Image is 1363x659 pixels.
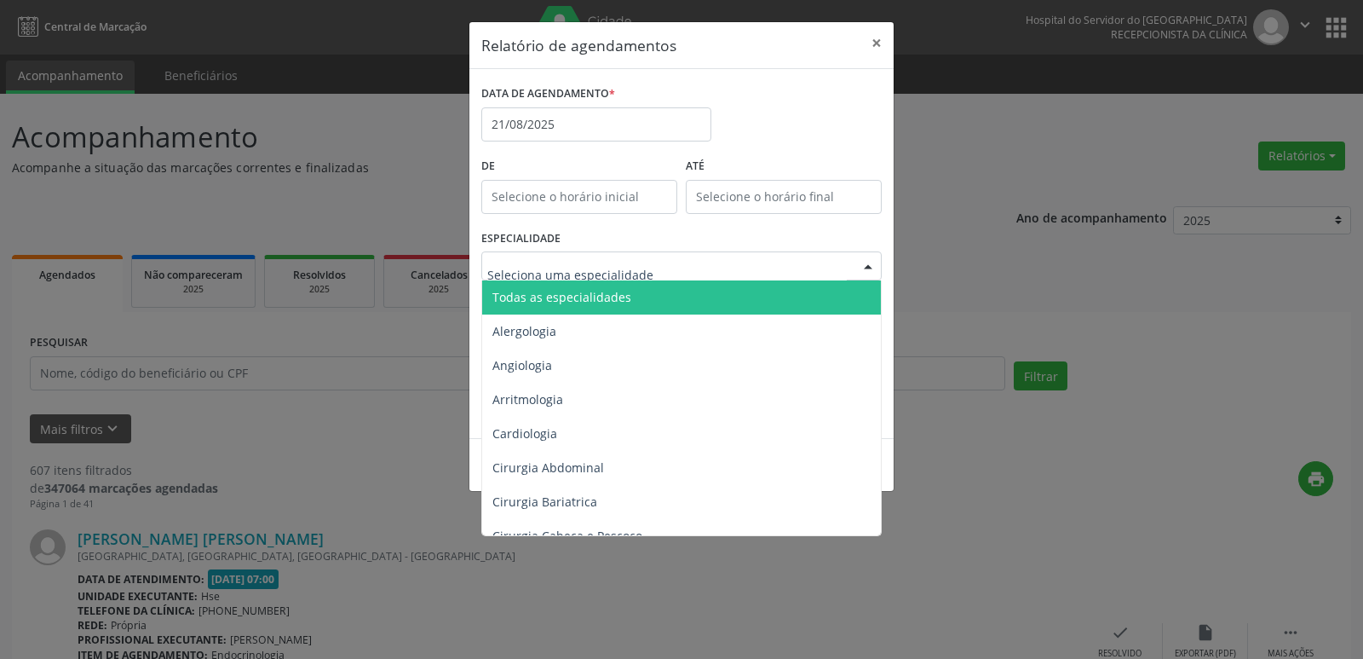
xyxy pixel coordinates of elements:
[686,153,882,180] label: ATÉ
[481,34,676,56] h5: Relatório de agendamentos
[492,528,642,544] span: Cirurgia Cabeça e Pescoço
[487,257,847,292] input: Seleciona uma especialidade
[492,460,604,476] span: Cirurgia Abdominal
[686,180,882,214] input: Selecione o horário final
[492,494,597,510] span: Cirurgia Bariatrica
[481,81,615,107] label: DATA DE AGENDAMENTO
[492,357,552,373] span: Angiologia
[492,391,563,408] span: Arritmologia
[492,289,631,305] span: Todas as especialidades
[492,425,557,442] span: Cardiologia
[481,180,677,214] input: Selecione o horário inicial
[492,323,556,339] span: Alergologia
[481,107,711,142] input: Selecione uma data ou intervalo
[481,153,677,180] label: De
[481,226,561,252] label: ESPECIALIDADE
[860,22,894,64] button: Close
